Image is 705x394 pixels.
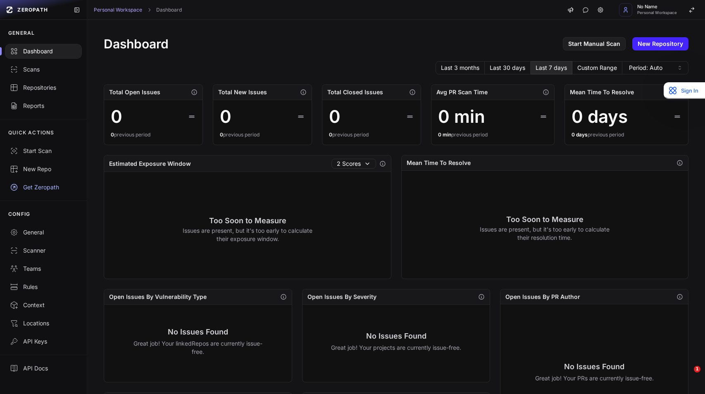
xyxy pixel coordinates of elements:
p: GENERAL [8,30,35,36]
p: QUICK ACTIONS [8,129,55,136]
div: Start Scan [10,147,77,155]
div: Teams [10,265,77,273]
nav: breadcrumb [94,7,182,13]
span: 0 days [572,131,588,138]
button: Last 3 months [436,61,485,74]
div: Scanner [10,246,77,255]
div: Repositories [10,84,77,92]
span: ZEROPATH [17,7,48,13]
p: Issues are present, but it's too early to calculate their resolution time. [480,225,610,242]
h3: No Issues Found [133,326,263,338]
h2: Mean Time To Resolve [407,159,471,167]
div: Scans [10,65,77,74]
div: 0 days [572,107,628,127]
h2: Avg PR Scan Time [436,88,488,96]
div: 0 [111,107,122,127]
h3: No Issues Found [535,361,654,373]
div: Get Zeropath [10,183,77,191]
span: 0 [220,131,223,138]
div: General [10,228,77,236]
div: previous period [111,131,196,138]
a: ZEROPATH [3,3,67,17]
button: Custom Range [572,61,622,74]
iframe: Intercom live chat [677,366,697,386]
h3: Too Soon to Measure [183,215,313,227]
h2: Total New Issues [218,88,267,96]
span: Personal Workspace [637,11,677,15]
h2: Total Closed Issues [327,88,383,96]
div: Locations [10,319,77,327]
div: 0 [220,107,231,127]
button: Last 7 days [531,61,572,74]
div: previous period [220,131,305,138]
h2: Mean Time To Resolve [570,88,634,96]
div: previous period [572,131,681,138]
span: No Name [637,5,677,9]
a: Start Manual Scan [563,37,626,50]
div: Dashboard [10,47,77,55]
span: Period: Auto [629,64,662,72]
a: Dashboard [156,7,182,13]
div: Rules [10,283,77,291]
button: Last 30 days [485,61,531,74]
p: CONFIG [8,211,30,217]
h3: Too Soon to Measure [480,214,610,225]
div: API Docs [10,364,77,373]
button: 2 Scores [331,159,376,169]
h2: Open Issues By PR Author [505,293,580,301]
span: 0 [329,131,332,138]
p: Great job! Your projects are currently issue-free. [331,344,461,352]
h2: Open Issues By Vulnerability Type [109,293,207,301]
div: Reports [10,102,77,110]
div: 0 min [438,107,485,127]
div: API Keys [10,337,77,346]
span: 0 [111,131,114,138]
h1: Dashboard [104,36,169,51]
p: Great job! Your linkedRepos are currently issue-free. [133,339,263,356]
h2: Open Issues By Severity [307,293,376,301]
span: 0 min [438,131,451,138]
p: Issues are present, but it's too early to calculate their exposure window. [183,227,313,243]
div: 0 [329,107,341,127]
h3: No Issues Found [331,330,461,342]
div: Context [10,301,77,309]
h2: Estimated Exposure Window [109,160,191,168]
div: New Repo [10,165,77,173]
span: 1 [694,366,700,373]
div: previous period [329,131,414,138]
h2: Total Open Issues [109,88,160,96]
a: New Repository [632,37,688,50]
p: Great job! Your PRs are currently issue-free. [535,374,654,382]
div: previous period [438,131,548,138]
a: Personal Workspace [94,7,142,13]
svg: caret sort, [676,64,683,71]
svg: chevron right, [146,7,152,13]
